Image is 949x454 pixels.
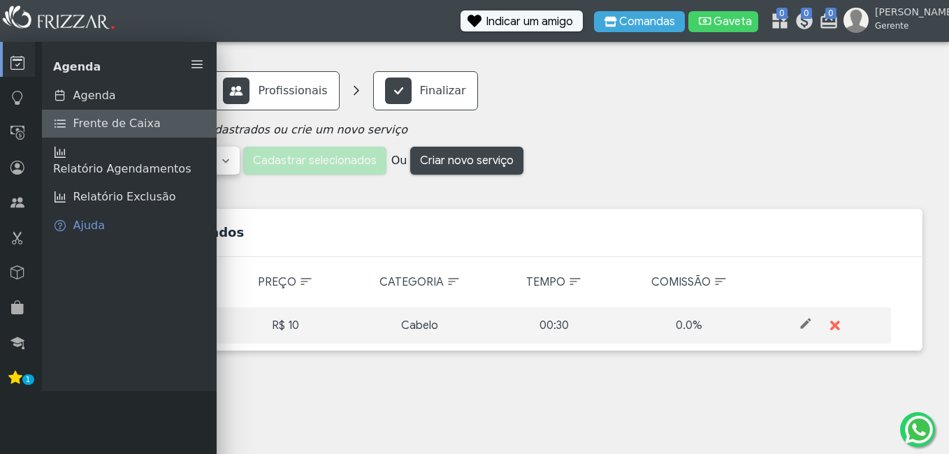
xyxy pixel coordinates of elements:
a: 0 [770,11,784,36]
a: Frente de Caixa [42,110,217,138]
a: 0 [795,11,809,36]
button: Criar novo serviço [410,147,523,175]
div: 00:30 [494,317,615,334]
span: 0 [825,8,836,19]
a: [PERSON_NAME] Gerente [843,8,942,33]
span: Indicar um amigo [486,16,573,27]
a: Agenda [42,81,217,110]
span: Comissão [651,275,711,289]
a: Finalizar [373,71,478,110]
div: Cabelo [359,317,480,334]
th: Preço: activate to sort column ascending [218,257,353,307]
button: Comandas [594,11,685,32]
span: Comandas [619,16,675,27]
p: Finalizar [420,82,466,99]
span: Ajuda [73,217,106,234]
span: Ou [391,154,407,167]
span: Relatório Agendamentos [53,161,191,177]
button: Gaveta [688,11,758,32]
th: Tempo: activate to sort column ascending [487,257,622,307]
span: [PERSON_NAME] [875,5,938,20]
span: Relatório Exclusão [73,189,176,205]
button: Indicar um amigo [461,10,583,31]
p: Profissionais [258,82,327,99]
span: Agenda [73,87,116,104]
div: 0.0% [629,317,750,334]
span: Preço [258,275,296,289]
a: Profissionais [211,71,339,110]
i: Selecione serviços pré-cadastrados ou crie um novo serviço [72,123,407,136]
span: Gaveta [713,16,748,27]
span: 0 [776,8,788,19]
span: 1 [22,374,34,385]
span: Frente de Caixa [73,115,161,132]
span: Agenda [53,60,101,73]
th: Comissão: activate to sort column ascending [622,257,757,307]
a: 0 [819,11,833,36]
span: Criar novo serviço [420,150,514,171]
span: 0 [801,8,812,19]
span: Tempo [526,275,565,289]
span: ui-button [836,315,838,336]
a: Relatório Agendamentos [42,138,217,183]
img: whatsapp.png [902,413,936,446]
span: Gerente [875,20,938,32]
th: Categoria: activate to sort column ascending [352,257,487,307]
div: R$ 10 [225,317,346,334]
button: ui-button [827,312,848,339]
a: Ajuda [42,211,217,240]
a: Relatório Exclusão [42,183,217,212]
span: Categoria [379,275,444,289]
